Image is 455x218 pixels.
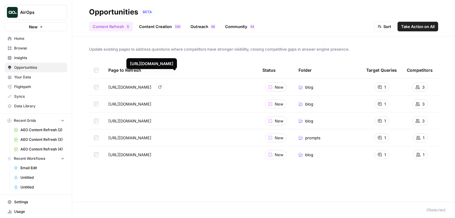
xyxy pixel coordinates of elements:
[5,101,67,111] a: Data Library
[384,135,386,141] span: 1
[14,84,64,90] span: Flightpath
[211,24,213,29] span: 6
[384,101,386,107] span: 1
[11,125,67,135] a: AEO Content Refresh (2)
[130,61,173,67] div: [URL][DOMAIN_NAME]
[20,147,64,152] span: AEO Content Refresh (4)
[89,7,138,17] div: Opportunities
[5,116,67,125] button: Recent Grids
[305,101,313,107] span: blog
[20,165,64,171] span: Email Edit
[299,62,312,78] div: Folder
[398,22,438,31] button: Take Action on All
[11,182,67,192] a: Untitled
[250,24,252,29] span: 5
[174,24,181,29] div: 100
[211,24,215,29] div: 66
[305,135,320,141] span: prompts
[407,62,433,78] div: Competitors
[20,175,64,180] span: Untitled
[20,185,64,190] span: Untitled
[14,103,64,109] span: Data Library
[422,118,425,124] span: 3
[5,207,67,216] a: Usage
[20,137,64,142] span: AEO Content Refresh (3)
[250,24,255,29] div: 54
[178,24,180,29] span: 0
[5,63,67,72] a: Opportunities
[7,7,18,18] img: AirOps Logo
[11,144,67,154] a: AEO Content Refresh (4)
[14,199,64,205] span: Settings
[20,127,64,133] span: AEO Content Refresh (2)
[14,55,64,61] span: Insights
[422,101,425,107] span: 3
[14,36,64,41] span: Home
[374,22,395,31] button: Sort
[14,94,64,99] span: Syncs
[275,84,283,90] span: New
[14,46,64,51] span: Browse
[108,135,151,141] span: [URL][DOMAIN_NAME]
[426,207,445,213] div: 0 Selected
[11,135,67,144] a: AEO Content Refresh (3)
[366,62,397,78] div: Target Queries
[221,22,258,31] a: Community54
[20,9,57,15] span: AirOps
[108,62,253,78] div: Page to Refresh
[384,152,386,158] span: 1
[89,46,438,52] span: Update existing pages to address questions where competitors have stronger visibility, closing co...
[305,84,313,90] span: blog
[401,24,435,30] span: Take Action on All
[126,24,129,29] div: 5
[5,22,67,31] button: New
[252,24,254,29] span: 4
[89,22,133,31] a: Content Refresh5
[14,65,64,70] span: Opportunities
[423,152,424,158] span: 1
[262,62,276,78] div: Status
[5,82,67,92] a: Flightpath
[135,22,184,31] a: Content Creation100
[383,24,391,30] span: Sort
[5,92,67,101] a: Syncs
[108,118,151,124] span: [URL][DOMAIN_NAME]
[141,9,154,15] div: BETA
[275,118,283,124] span: New
[177,24,178,29] span: 0
[384,84,386,90] span: 1
[213,24,215,29] span: 6
[108,152,151,158] span: [URL][DOMAIN_NAME]
[14,118,36,123] span: Recent Grids
[423,135,424,141] span: 1
[5,197,67,207] a: Settings
[11,173,67,182] a: Untitled
[275,135,283,141] span: New
[5,43,67,53] a: Browse
[422,84,425,90] span: 3
[187,22,219,31] a: Outreach66
[108,101,151,107] span: [URL][DOMAIN_NAME]
[14,209,64,214] span: Usage
[305,152,313,158] span: blog
[5,5,67,20] button: Workspace: AirOps
[29,24,38,30] span: New
[5,154,67,163] button: Recent Workflows
[305,118,313,124] span: blog
[14,74,64,80] span: Your Data
[156,84,163,91] a: Go to page https://www.airops.com/blog/best-prompts-for-creating-landing-page-copy-with-chatgpt-a...
[5,34,67,43] a: Home
[127,24,129,29] span: 5
[275,101,283,107] span: New
[5,53,67,63] a: Insights
[275,152,283,158] span: New
[11,163,67,173] a: Email Edit
[108,84,151,90] span: [URL][DOMAIN_NAME]
[5,72,67,82] a: Your Data
[384,118,386,124] span: 1
[14,156,45,161] span: Recent Workflows
[175,24,177,29] span: 1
